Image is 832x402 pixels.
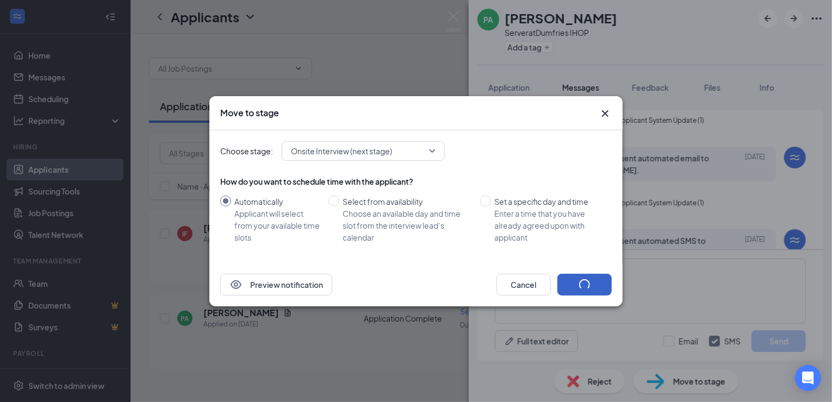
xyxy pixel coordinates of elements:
button: Close [599,107,612,120]
span: Onsite Interview (next stage) [291,143,392,159]
svg: Eye [229,278,243,291]
div: Enter a time that you have already agreed upon with applicant [494,208,603,243]
div: Set a specific day and time [494,196,603,208]
div: Choose an available day and time slot from the interview lead’s calendar [343,208,471,243]
span: Choose stage: [220,145,273,157]
div: Select from availability [343,196,471,208]
button: Cancel [496,274,551,296]
div: Open Intercom Messenger [795,365,821,391]
h3: Move to stage [220,107,279,119]
div: How do you want to schedule time with the applicant? [220,176,612,187]
div: Applicant will select from your available time slots [234,208,320,243]
button: EyePreview notification [220,274,332,296]
svg: Cross [599,107,612,120]
div: Automatically [234,196,320,208]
